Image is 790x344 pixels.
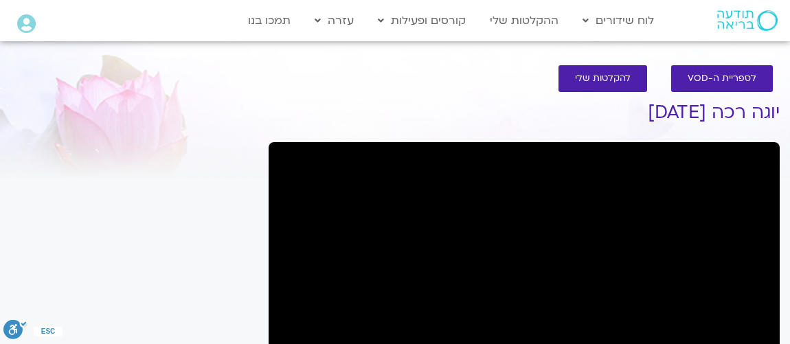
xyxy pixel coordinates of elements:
img: תודעה בריאה [717,10,778,31]
a: תמכו בנו [241,8,297,34]
a: ההקלטות שלי [483,8,565,34]
a: עזרה [308,8,361,34]
a: להקלטות שלי [558,65,647,92]
h1: יוגה רכה [DATE] [269,102,780,123]
span: להקלטות שלי [575,73,631,84]
a: לספריית ה-VOD [671,65,773,92]
span: לספריית ה-VOD [688,73,756,84]
a: לוח שידורים [576,8,661,34]
a: קורסים ופעילות [371,8,473,34]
